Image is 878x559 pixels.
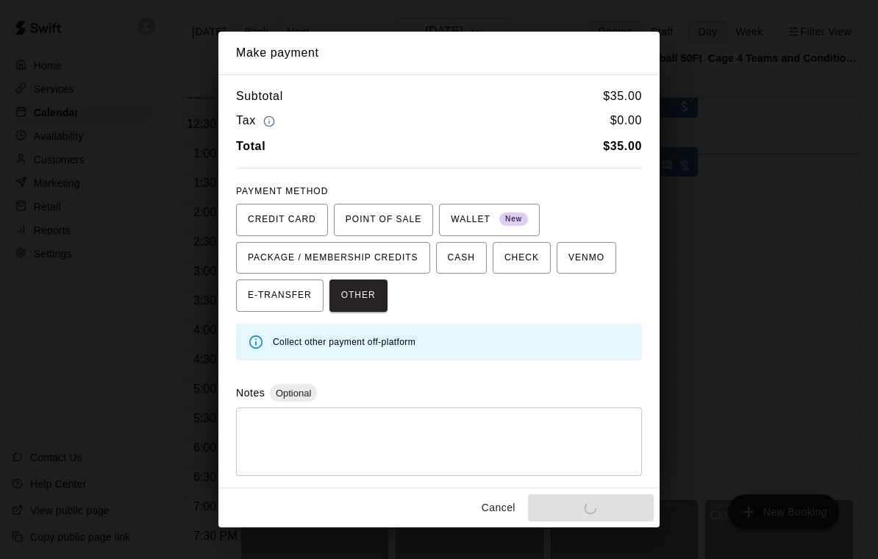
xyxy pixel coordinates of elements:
h2: Make payment [218,32,660,74]
label: Notes [236,387,265,399]
button: Cancel [475,494,522,521]
span: VENMO [568,246,604,270]
span: POINT OF SALE [346,208,421,232]
span: PACKAGE / MEMBERSHIP CREDITS [248,246,418,270]
button: E-TRANSFER [236,279,324,312]
button: VENMO [557,242,616,274]
span: CREDIT CARD [248,208,316,232]
span: WALLET [451,208,528,232]
h6: Subtotal [236,87,283,106]
button: CHECK [493,242,551,274]
button: CREDIT CARD [236,204,328,236]
span: Optional [270,388,317,399]
b: Total [236,140,265,152]
button: POINT OF SALE [334,204,433,236]
button: PACKAGE / MEMBERSHIP CREDITS [236,242,430,274]
h6: Tax [236,111,279,131]
button: OTHER [329,279,388,312]
button: WALLET New [439,204,540,236]
span: OTHER [341,284,376,307]
h6: $ 35.00 [603,87,642,106]
span: Collect other payment off-platform [273,337,415,347]
span: New [499,210,528,229]
b: $ 35.00 [603,140,642,152]
button: CASH [436,242,487,274]
h6: $ 0.00 [610,111,642,131]
span: PAYMENT METHOD [236,186,328,196]
span: CASH [448,246,475,270]
span: E-TRANSFER [248,284,312,307]
span: CHECK [504,246,539,270]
